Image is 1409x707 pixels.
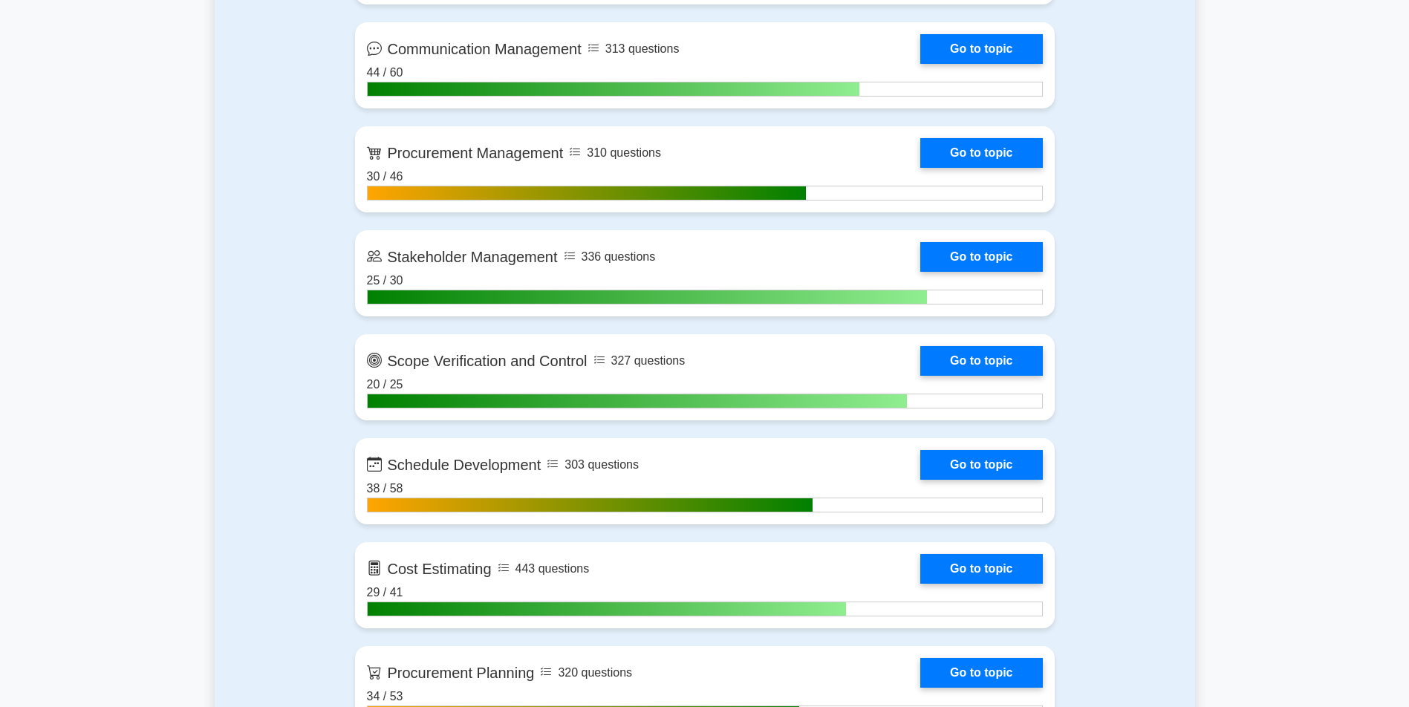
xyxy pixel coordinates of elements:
a: Go to topic [920,346,1042,376]
a: Go to topic [920,138,1042,168]
a: Go to topic [920,242,1042,272]
a: Go to topic [920,658,1042,688]
a: Go to topic [920,450,1042,480]
a: Go to topic [920,34,1042,64]
a: Go to topic [920,554,1042,584]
